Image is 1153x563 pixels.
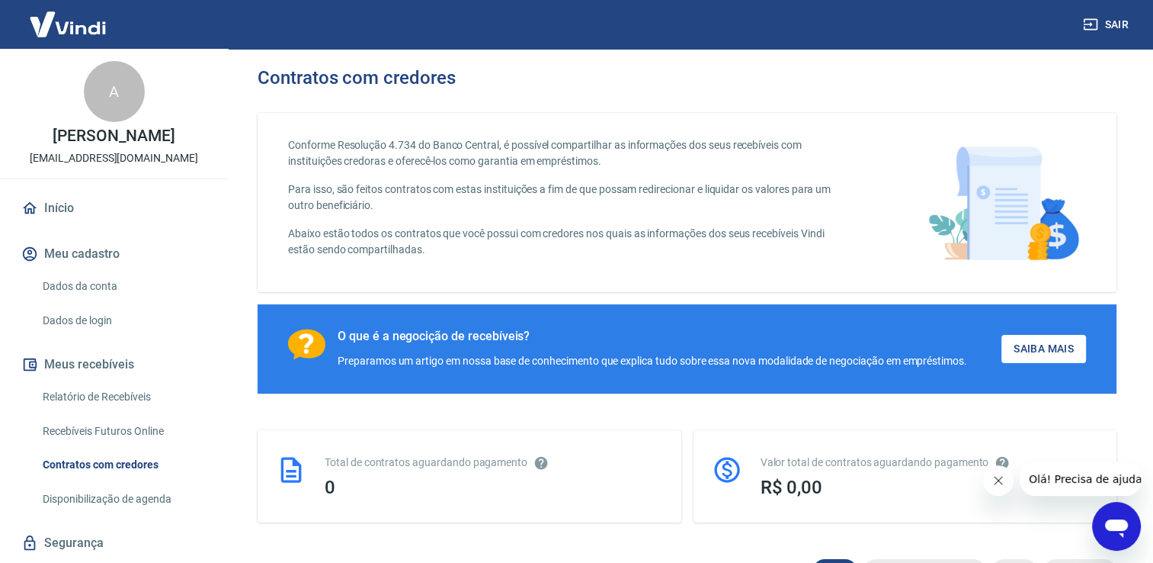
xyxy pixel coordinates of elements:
p: Abaixo estão todos os contratos que você possui com credores nos quais as informações dos seus re... [288,226,847,258]
a: Contratos com credores [37,449,210,481]
a: Disponibilização de agenda [37,484,210,515]
svg: Esses contratos não se referem à Vindi, mas sim a outras instituições. [533,455,549,471]
div: 0 [325,477,663,498]
div: Preparamos um artigo em nossa base de conhecimento que explica tudo sobre essa nova modalidade de... [338,353,967,369]
a: Dados da conta [37,271,210,302]
p: [PERSON_NAME] [53,128,175,144]
button: Meus recebíveis [18,348,210,381]
a: Dados de login [37,305,210,336]
iframe: Fechar mensagem [983,465,1014,496]
svg: O valor comprometido não se refere a pagamentos pendentes na Vindi e sim como garantia a outras i... [994,455,1010,471]
div: A [84,61,145,122]
div: O que é a negocição de recebíveis? [338,329,967,344]
span: R$ 0,00 [761,477,823,498]
img: main-image.9f1869c469d712ad33ce.png [921,137,1086,268]
p: [EMAIL_ADDRESS][DOMAIN_NAME] [30,150,198,166]
p: Conforme Resolução 4.734 do Banco Central, é possível compartilhar as informações dos seus recebí... [288,137,847,169]
p: Para isso, são feitos contratos com estas instituições a fim de que possam redirecionar e liquida... [288,182,847,214]
iframe: Mensagem da empresa [1020,462,1141,496]
a: Início [18,191,210,225]
a: Recebíveis Futuros Online [37,416,210,447]
img: Vindi [18,1,117,47]
iframe: Botão para abrir a janela de mensagens [1092,502,1141,551]
a: Segurança [18,526,210,560]
a: Saiba Mais [1001,335,1086,363]
button: Meu cadastro [18,237,210,271]
span: Olá! Precisa de ajuda? [9,11,128,23]
div: Total de contratos aguardando pagamento [325,455,663,471]
div: Valor total de contratos aguardando pagamento [761,455,1099,471]
a: Relatório de Recebíveis [37,381,210,413]
h3: Contratos com credores [258,67,456,88]
img: Ícone com um ponto de interrogação. [288,329,325,360]
button: Sair [1080,11,1135,39]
